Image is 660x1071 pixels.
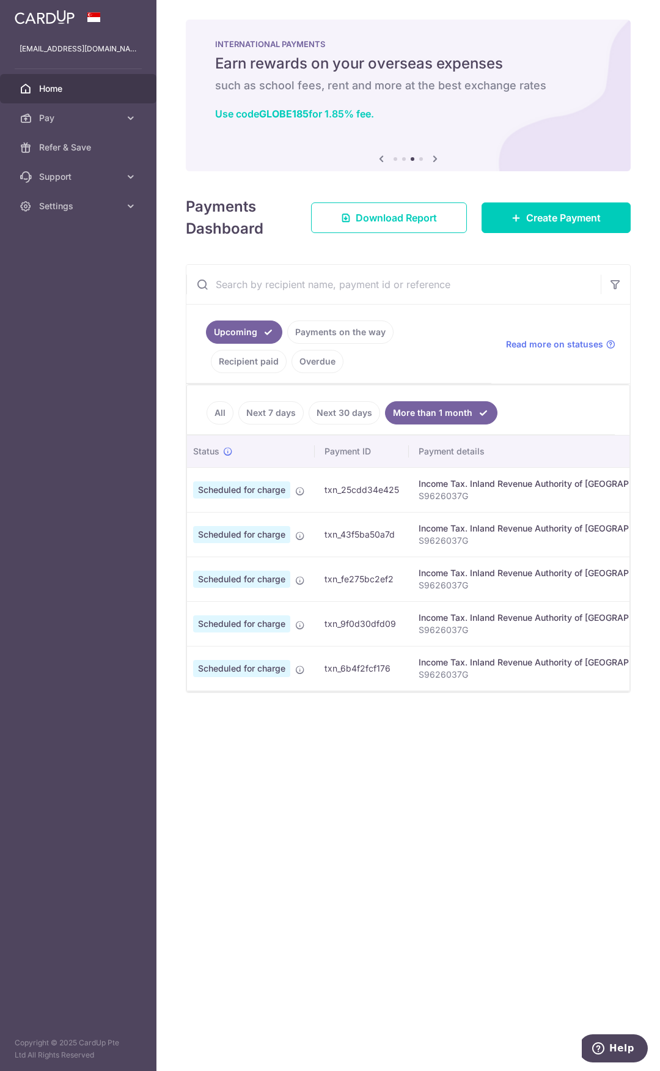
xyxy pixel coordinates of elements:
span: Download Report [356,210,437,225]
span: Scheduled for charge [193,660,290,677]
td: txn_43f5ba50a7d [315,512,409,557]
a: Download Report [311,202,467,233]
span: Refer & Save [39,141,120,154]
span: Scheduled for charge [193,481,290,498]
span: Scheduled for charge [193,526,290,543]
h6: such as school fees, rent and more at the best exchange rates [215,78,601,93]
a: Upcoming [206,321,282,344]
a: Payments on the way [287,321,394,344]
span: Pay [39,112,120,124]
h4: Payments Dashboard [186,196,289,240]
span: Status [193,445,219,458]
a: All [207,401,233,424]
b: GLOBE185 [259,108,309,120]
iframe: Opens a widget where you can find more information [582,1034,648,1065]
a: Next 30 days [309,401,380,424]
input: Search by recipient name, payment id or reference [186,265,601,304]
span: Create Payment [526,210,601,225]
a: More than 1 month [385,401,497,424]
a: Read more on statuses [506,338,615,350]
span: Scheduled for charge [193,615,290,632]
td: txn_6b4f2fcf176 [315,646,409,691]
h5: Earn rewards on your overseas expenses [215,54,601,73]
p: INTERNATIONAL PAYMENTS [215,39,601,49]
a: Use codeGLOBE185for 1.85% fee. [215,108,374,120]
td: txn_25cdd34e425 [315,467,409,512]
a: Create Payment [482,202,631,233]
a: Recipient paid [211,350,287,373]
span: Settings [39,200,120,212]
a: Next 7 days [238,401,304,424]
span: Home [39,83,120,95]
td: txn_9f0d30dfd09 [315,601,409,646]
span: Scheduled for charge [193,571,290,588]
img: CardUp [15,10,75,24]
img: International Payment Banner [186,20,631,171]
span: Read more on statuses [506,338,603,350]
th: Payment ID [315,435,409,467]
a: Overdue [291,350,343,373]
td: txn_fe275bc2ef2 [315,557,409,601]
p: [EMAIL_ADDRESS][DOMAIN_NAME] [20,43,137,55]
span: Support [39,171,120,183]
